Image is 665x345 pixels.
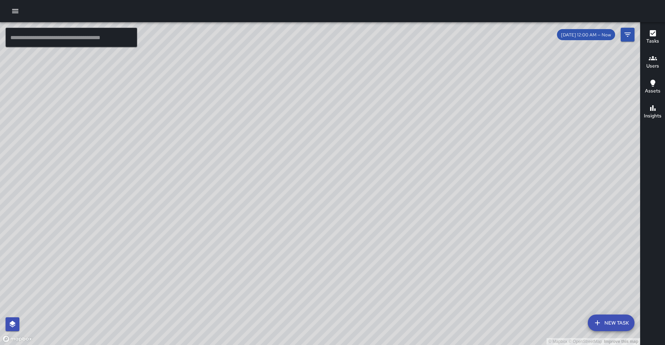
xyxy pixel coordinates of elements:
[640,25,665,50] button: Tasks
[588,315,635,331] button: New Task
[640,50,665,75] button: Users
[557,32,615,38] span: [DATE] 12:00 AM — Now
[640,100,665,125] button: Insights
[644,112,662,120] h6: Insights
[621,28,635,42] button: Filters
[640,75,665,100] button: Assets
[645,87,660,95] h6: Assets
[646,62,659,70] h6: Users
[646,37,659,45] h6: Tasks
